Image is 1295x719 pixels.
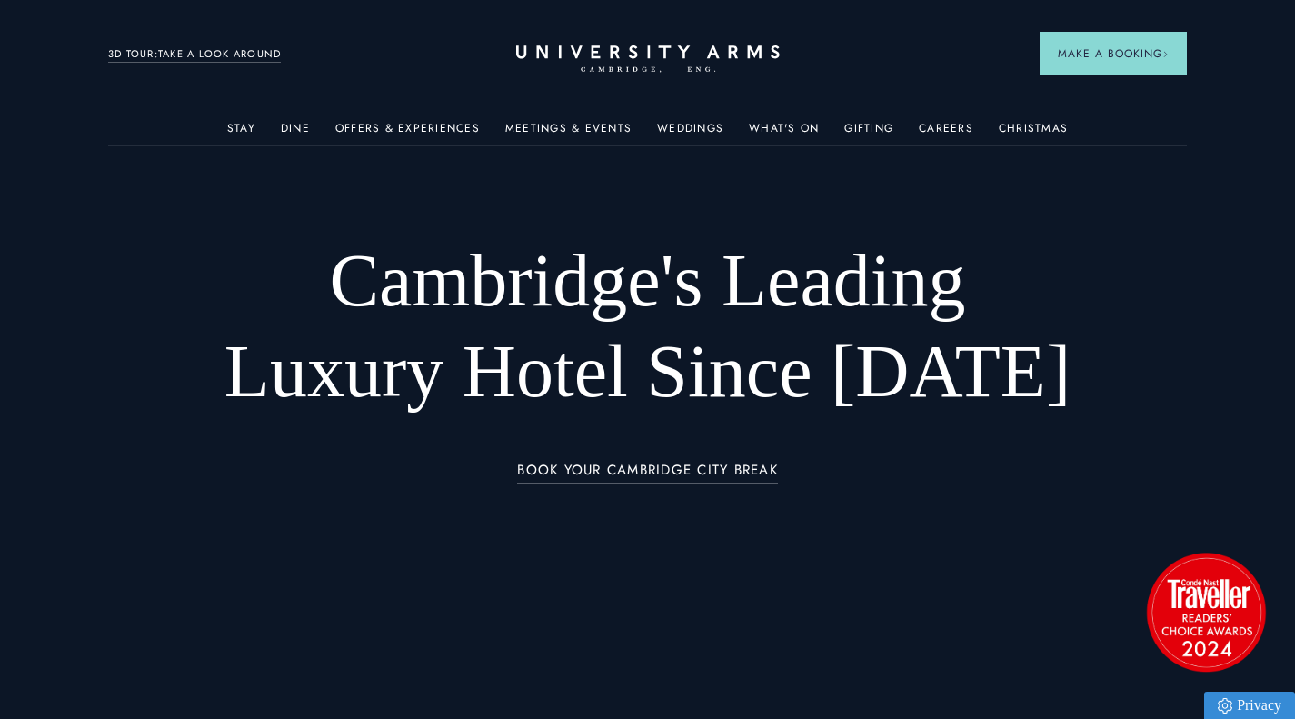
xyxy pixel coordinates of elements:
[1204,692,1295,719] a: Privacy
[1162,51,1169,57] img: Arrow icon
[1040,32,1187,75] button: Make a BookingArrow icon
[657,122,723,145] a: Weddings
[516,45,780,74] a: Home
[749,122,819,145] a: What's On
[227,122,255,145] a: Stay
[919,122,973,145] a: Careers
[1138,544,1274,680] img: image-2524eff8f0c5d55edbf694693304c4387916dea5-1501x1501-png
[999,122,1068,145] a: Christmas
[335,122,480,145] a: Offers & Experiences
[505,122,632,145] a: Meetings & Events
[1058,45,1169,62] span: Make a Booking
[281,122,310,145] a: Dine
[517,463,778,484] a: BOOK YOUR CAMBRIDGE CITY BREAK
[844,122,893,145] a: Gifting
[108,46,282,63] a: 3D TOUR:TAKE A LOOK AROUND
[1218,698,1232,714] img: Privacy
[216,235,1080,417] h1: Cambridge's Leading Luxury Hotel Since [DATE]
